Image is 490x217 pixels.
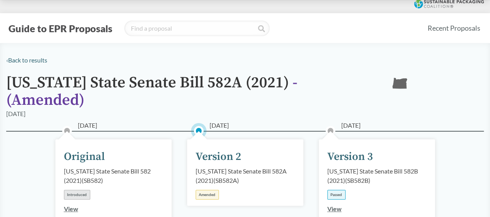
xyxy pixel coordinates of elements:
[210,121,229,130] span: [DATE]
[6,74,378,109] h1: [US_STATE] State Senate Bill 582A (2021)
[196,167,295,185] div: [US_STATE] State Senate Bill 582A (2021) ( SB582A )
[6,56,47,64] a: ‹Back to results
[341,121,361,130] span: [DATE]
[424,19,484,37] a: Recent Proposals
[6,22,115,35] button: Guide to EPR Proposals
[6,109,26,118] div: [DATE]
[327,149,373,165] div: Version 3
[6,73,297,110] span: - ( Amended )
[64,205,78,212] a: View
[327,205,342,212] a: View
[327,167,426,185] div: [US_STATE] State Senate Bill 582B (2021) ( SB582B )
[64,167,163,185] div: [US_STATE] State Senate Bill 582 (2021) ( SB582 )
[64,190,90,200] div: Introduced
[196,149,241,165] div: Version 2
[196,190,219,200] div: Amended
[327,190,346,200] div: Passed
[78,121,97,130] span: [DATE]
[64,149,105,165] div: Original
[124,21,270,36] input: Find a proposal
